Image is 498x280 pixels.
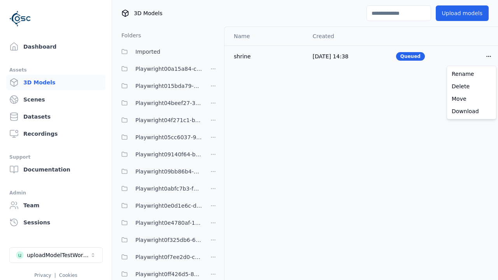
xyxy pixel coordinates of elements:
a: Rename [449,68,494,80]
a: Delete [449,80,494,93]
a: Move [449,93,494,105]
a: Download [449,105,494,117]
